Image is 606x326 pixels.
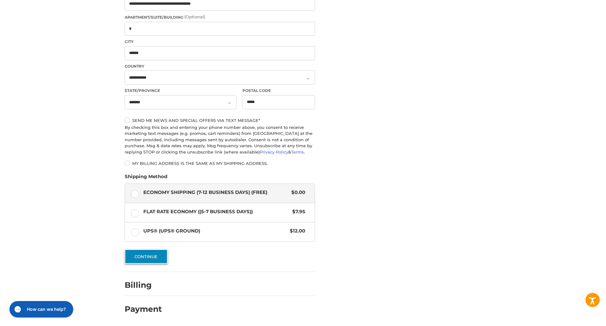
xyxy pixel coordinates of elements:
div: By checking this box and entering your phone number above, you consent to receive marketing text ... [125,124,315,155]
h2: Payment [125,304,162,314]
a: Privacy Policy [260,149,288,154]
label: Apartment/Suite/Building [125,14,315,20]
button: Gorgias live chat [3,2,67,19]
h2: How can we help? [21,7,60,14]
a: Terms [291,149,304,154]
span: Flat Rate Economy ((5-7 Business Days)) [143,208,289,215]
button: Continue [125,249,168,264]
h2: Billing [125,280,162,290]
label: My billing address is the same as my shipping address. [125,161,315,166]
span: $0.00 [288,189,306,196]
span: UPS® (UPS® Ground) [143,227,287,235]
label: Send me news and special offers via text message* [125,118,315,123]
label: Country [125,63,315,69]
legend: Shipping Method [125,173,167,183]
span: $12.00 [287,227,306,235]
span: Economy Shipping (7-12 Business Days) (Free) [143,189,288,196]
span: $7.95 [289,208,306,215]
small: (Optional) [184,14,205,19]
label: Postal Code [242,88,315,94]
label: State/Province [125,88,236,94]
label: City [125,39,315,45]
